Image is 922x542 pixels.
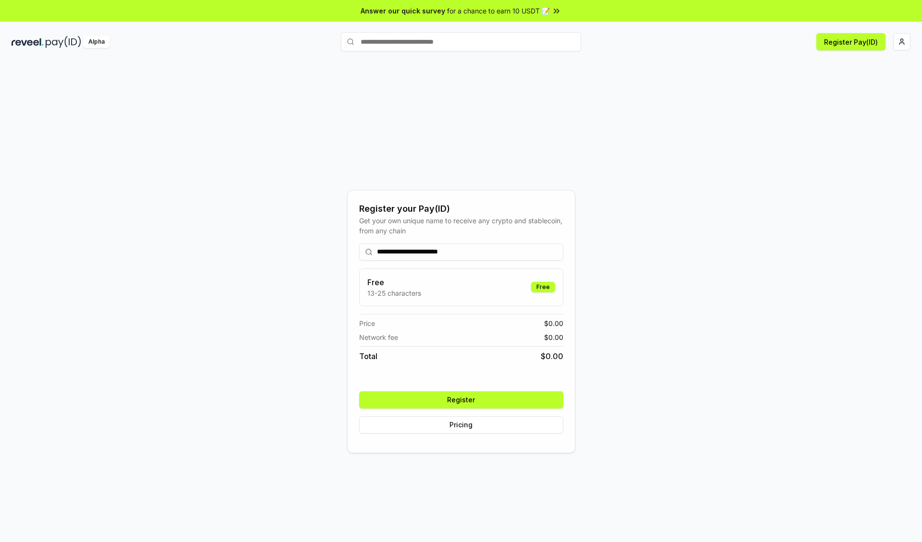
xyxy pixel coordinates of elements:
[12,36,44,48] img: reveel_dark
[361,6,445,16] span: Answer our quick survey
[816,33,886,50] button: Register Pay(ID)
[359,332,398,342] span: Network fee
[367,288,421,298] p: 13-25 characters
[447,6,550,16] span: for a chance to earn 10 USDT 📝
[359,202,563,216] div: Register your Pay(ID)
[367,277,421,288] h3: Free
[359,216,563,236] div: Get your own unique name to receive any crypto and stablecoin, from any chain
[46,36,81,48] img: pay_id
[544,318,563,328] span: $ 0.00
[359,416,563,434] button: Pricing
[83,36,110,48] div: Alpha
[359,391,563,409] button: Register
[544,332,563,342] span: $ 0.00
[531,282,555,292] div: Free
[359,318,375,328] span: Price
[359,350,377,362] span: Total
[541,350,563,362] span: $ 0.00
